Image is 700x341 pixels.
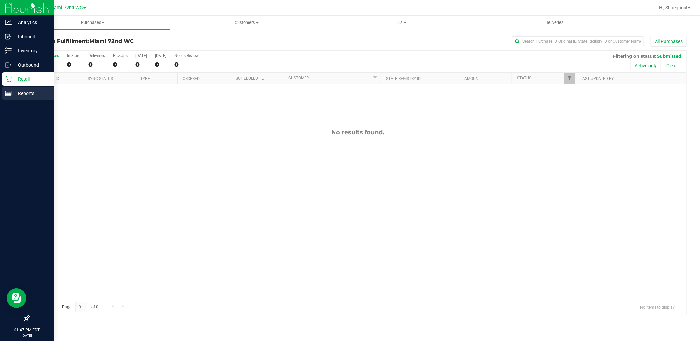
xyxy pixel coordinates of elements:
[3,327,51,333] p: 01:47 PM EDT
[659,5,687,10] span: Hi, Shaequon!
[29,38,248,44] h3: Purchase Fulfillment:
[56,302,104,312] span: Page of 0
[517,76,531,80] a: Status
[5,47,12,54] inline-svg: Inventory
[512,36,644,46] input: Search Purchase ID, Original ID, State Registry ID or Customer Name...
[88,53,105,58] div: Deliveries
[170,20,323,26] span: Customers
[3,333,51,338] p: [DATE]
[12,18,51,26] p: Analytics
[183,76,200,81] a: Ordered
[113,61,128,68] div: 0
[5,62,12,68] inline-svg: Outbound
[155,53,166,58] div: [DATE]
[12,47,51,55] p: Inventory
[370,73,381,84] a: Filter
[12,61,51,69] p: Outbound
[88,61,105,68] div: 0
[635,302,680,312] span: No items to display
[564,73,575,84] a: Filter
[135,61,147,68] div: 0
[5,76,12,82] inline-svg: Retail
[88,76,113,81] a: Sync Status
[662,60,681,71] button: Clear
[16,20,170,26] span: Purchases
[630,60,661,71] button: Active only
[113,53,128,58] div: PickUps
[48,5,83,11] span: Miami 72nd WC
[464,76,481,81] a: Amount
[7,288,26,308] iframe: Resource center
[67,61,80,68] div: 0
[155,61,166,68] div: 0
[537,20,572,26] span: Deliveries
[170,16,324,30] a: Customers
[5,19,12,26] inline-svg: Analytics
[89,38,134,44] span: Miami 72nd WC
[12,75,51,83] p: Retail
[16,16,170,30] a: Purchases
[12,33,51,41] p: Inbound
[174,53,199,58] div: Needs Review
[135,53,147,58] div: [DATE]
[651,36,687,47] button: All Purchases
[386,76,421,81] a: State Registry ID
[324,16,478,30] a: Tills
[29,129,686,136] div: No results found.
[613,53,656,59] span: Filtering on status:
[12,89,51,97] p: Reports
[324,20,477,26] span: Tills
[174,61,199,68] div: 0
[581,76,614,81] a: Last Updated By
[67,53,80,58] div: In Store
[236,76,266,81] a: Scheduled
[478,16,631,30] a: Deliveries
[5,33,12,40] inline-svg: Inbound
[657,53,681,59] span: Submitted
[140,76,150,81] a: Type
[288,76,309,80] a: Customer
[5,90,12,97] inline-svg: Reports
